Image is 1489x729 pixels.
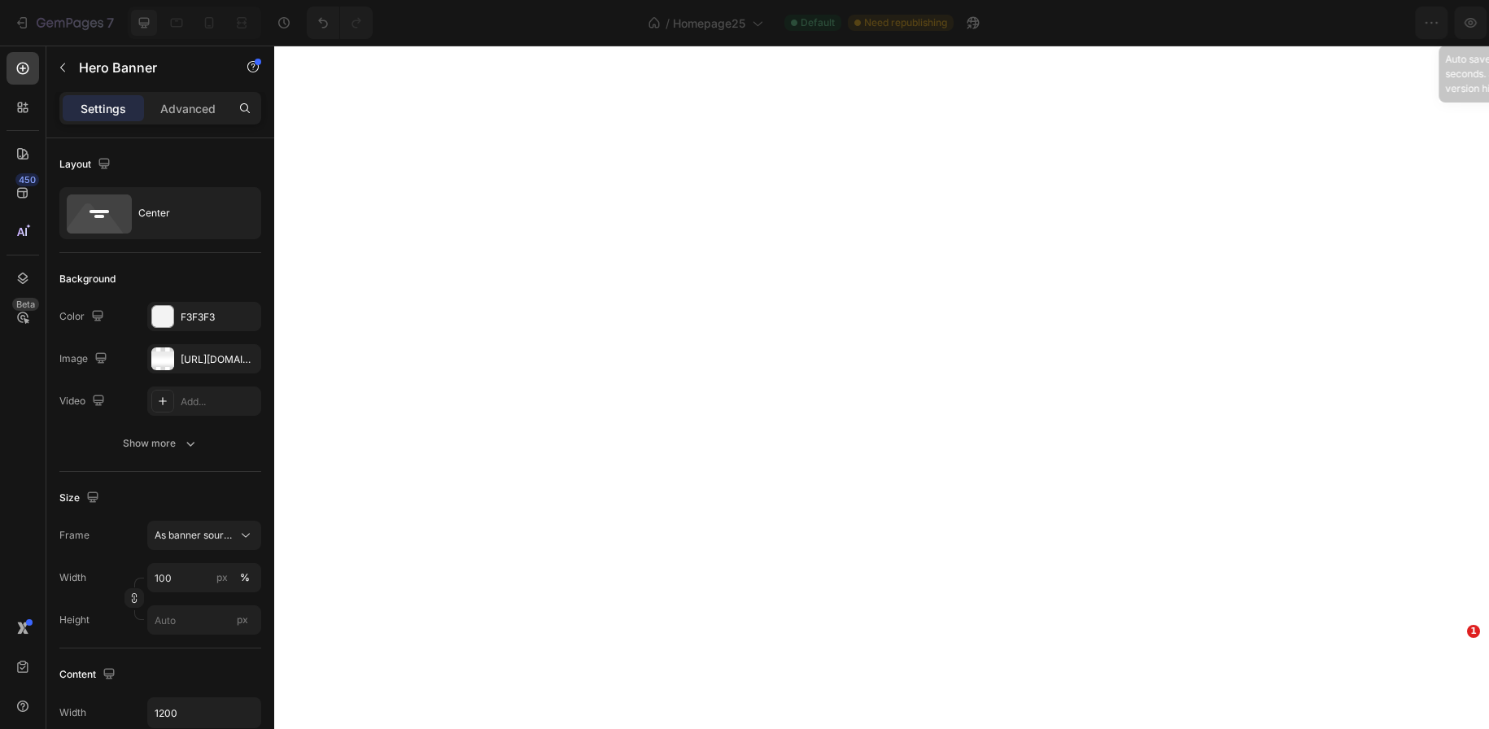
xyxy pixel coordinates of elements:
button: px [235,568,255,587]
p: Hero Banner [79,58,217,77]
div: F3F3F3 [181,310,257,325]
span: px [237,613,248,626]
button: Show more [59,429,261,458]
div: Publish [1395,15,1435,32]
div: Add... [181,395,257,409]
div: [URL][DOMAIN_NAME] [181,352,257,367]
div: 450 [15,173,39,186]
div: Beta [12,298,39,311]
div: Background [59,272,116,286]
label: Height [59,613,90,627]
input: px% [147,563,261,592]
button: Publish [1381,7,1449,39]
button: 7 [7,7,121,39]
div: Color [59,306,107,328]
span: As banner source [155,528,234,543]
span: Save [1334,16,1361,30]
div: Image [59,348,111,370]
span: 1 [1467,625,1480,638]
p: Advanced [160,100,216,117]
iframe: Design area [274,46,1489,729]
div: Show more [123,435,199,452]
input: Auto [148,698,260,727]
input: px [147,605,261,635]
iframe: Intercom live chat [1434,649,1473,688]
label: Frame [59,528,90,543]
span: Homepage25 [673,15,745,32]
button: % [212,568,232,587]
div: Center [138,194,238,232]
div: Layout [59,154,114,176]
div: Undo/Redo [307,7,373,39]
div: Size [59,487,103,509]
button: Save [1321,7,1374,39]
label: Width [59,570,86,585]
div: Video [59,391,108,413]
span: Need republishing [864,15,947,30]
div: Content [59,664,119,686]
div: Width [59,705,86,720]
div: px [216,570,228,585]
button: As banner source [147,521,261,550]
div: % [240,570,250,585]
span: Default [801,15,835,30]
p: 7 [107,13,114,33]
p: Settings [81,100,126,117]
span: / [666,15,670,32]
